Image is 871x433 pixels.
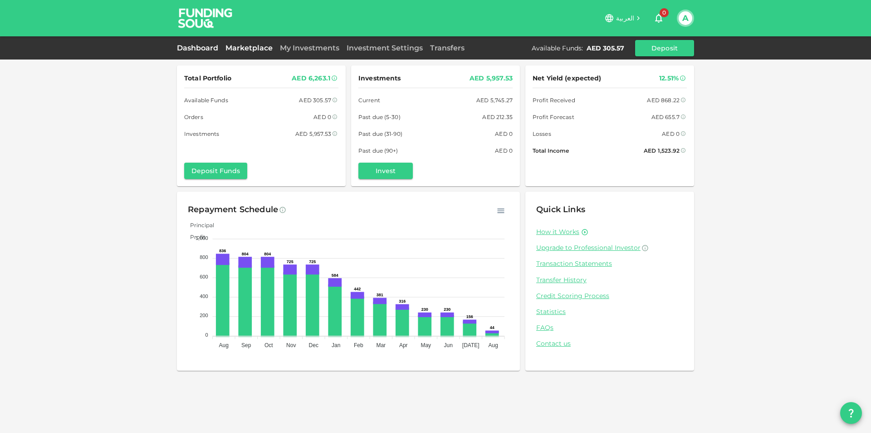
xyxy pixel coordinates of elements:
div: 12.51% [659,73,679,84]
tspan: Aug [219,342,229,348]
div: Available Funds : [532,44,583,53]
tspan: Jun [444,342,453,348]
a: Marketplace [222,44,276,52]
div: AED 5,957.53 [470,73,513,84]
tspan: Mar [376,342,386,348]
span: Upgrade to Professional Investor [536,244,641,252]
button: Deposit Funds [184,163,247,179]
tspan: Aug [489,342,498,348]
tspan: 600 [200,274,208,279]
span: Available Funds [184,95,228,105]
div: AED 655.7 [651,112,680,122]
a: Investment Settings [343,44,426,52]
a: Contact us [536,339,683,348]
span: Profit [183,234,206,240]
span: Net Yield (expected) [533,73,602,84]
span: Quick Links [536,204,585,214]
span: Past due (90+) [358,146,398,155]
tspan: Nov [286,342,296,348]
div: AED 305.57 [587,44,624,53]
tspan: [DATE] [462,342,480,348]
div: AED 305.57 [299,95,331,105]
a: Upgrade to Professional Investor [536,244,683,252]
button: A [679,11,692,25]
div: AED 6,263.1 [292,73,330,84]
span: Past due (31-90) [358,129,402,139]
span: 0 [660,8,669,17]
a: Statistics [536,308,683,316]
span: Current [358,95,380,105]
div: AED 5,745.27 [476,95,513,105]
a: Transaction Statements [536,259,683,268]
span: العربية [616,14,634,22]
div: AED 5,957.53 [295,129,331,139]
tspan: 400 [200,294,208,299]
span: Profit Forecast [533,112,574,122]
tspan: Sep [241,342,251,348]
tspan: 200 [200,313,208,318]
div: AED 0 [495,129,513,139]
a: Credit Scoring Process [536,292,683,300]
tspan: Apr [399,342,408,348]
a: Transfer History [536,276,683,284]
div: AED 1,523.92 [644,146,680,155]
span: Total Portfolio [184,73,231,84]
tspan: Oct [264,342,273,348]
a: How it Works [536,228,579,236]
a: My Investments [276,44,343,52]
tspan: Jan [332,342,340,348]
tspan: Feb [354,342,363,348]
div: Repayment Schedule [188,203,278,217]
button: question [840,402,862,424]
tspan: Dec [309,342,318,348]
span: Investments [184,129,219,139]
a: Transfers [426,44,468,52]
div: AED 0 [662,129,680,139]
button: Invest [358,163,413,179]
span: Profit Received [533,95,575,105]
tspan: 1,000 [196,235,208,241]
div: AED 212.35 [482,112,513,122]
span: Losses [533,129,551,139]
div: AED 0 [313,112,331,122]
span: Orders [184,112,203,122]
a: Dashboard [177,44,222,52]
button: Deposit [635,40,694,56]
tspan: 0 [205,332,208,338]
a: FAQs [536,324,683,332]
tspan: May [421,342,431,348]
div: AED 868.22 [647,95,680,105]
span: Investments [358,73,401,84]
tspan: 800 [200,254,208,260]
button: 0 [650,9,668,27]
span: Total Income [533,146,569,155]
span: Past due (5-30) [358,112,401,122]
span: Principal [183,222,214,229]
div: AED 0 [495,146,513,155]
